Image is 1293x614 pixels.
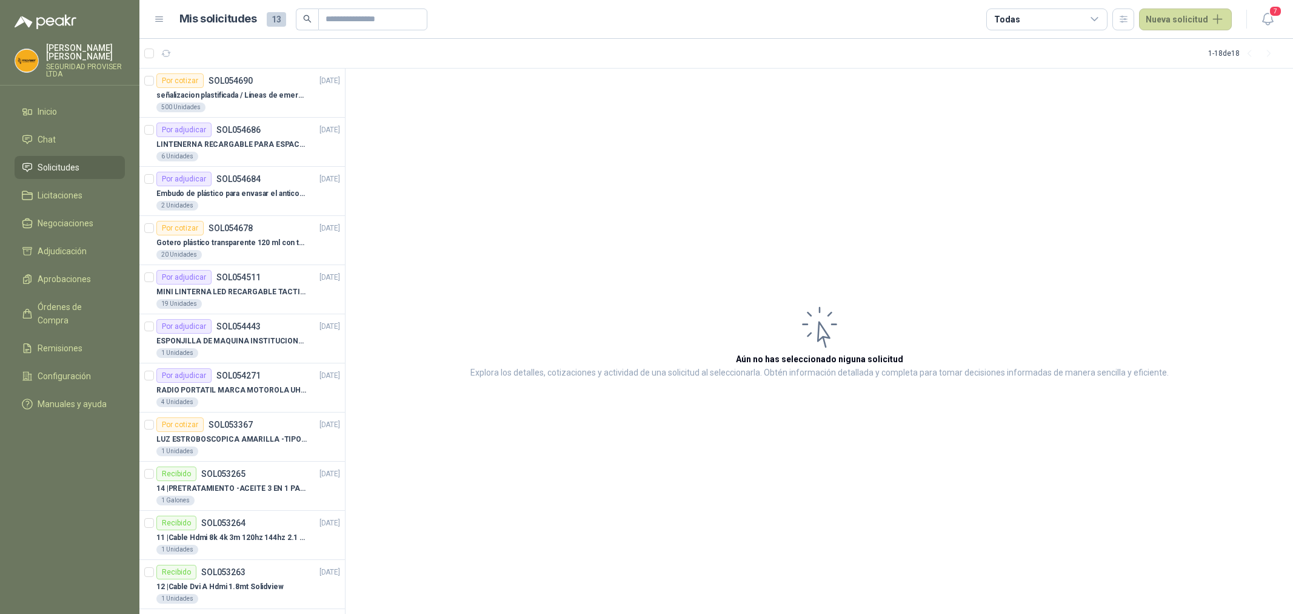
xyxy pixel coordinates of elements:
[38,189,82,202] span: Licitaciones
[15,184,125,207] a: Licitaciones
[216,175,261,183] p: SOL054684
[156,336,307,347] p: ESPONJILLA DE MAQUINA INSTITUCIONAL-NEGRA X 12 UNIDADES
[156,581,284,593] p: 12 | Cable Dvi A Hdmi 1.8mt Solidview
[156,565,196,579] div: Recibido
[38,342,82,355] span: Remisiones
[156,417,204,432] div: Por cotizar
[15,268,125,291] a: Aprobaciones
[38,161,79,174] span: Solicitudes
[267,12,286,27] span: 13
[15,240,125,263] a: Adjudicación
[156,299,202,309] div: 19 Unidades
[156,90,307,101] p: señalizacion plastificada / Líneas de emergencia
[156,152,198,161] div: 6 Unidades
[209,76,253,85] p: SOL054690
[15,212,125,235] a: Negociaciones
[156,237,307,249] p: Gotero plástico transparente 120 ml con tapa de seguridad
[216,126,261,134] p: SOL054686
[201,568,246,576] p: SOL053263
[38,133,56,146] span: Chat
[139,511,345,560] a: RecibidoSOL053264[DATE] 11 |Cable Hdmi 8k 4k 3m 120hz 144hz 2.1 Alta Velocidad1 Unidades
[156,467,196,481] div: Recibido
[38,272,91,286] span: Aprobaciones
[319,419,340,431] p: [DATE]
[156,368,212,383] div: Por adjudicar
[156,201,198,211] div: 2 Unidades
[15,128,125,151] a: Chat
[38,105,57,118] span: Inicio
[209,224,253,232] p: SOL054678
[736,353,903,366] h3: Aún no has seleccionado niguna solicitud
[156,270,212,285] div: Por adjudicar
[15,156,125,179] a: Solicitudes
[139,363,345,413] a: Por adjudicarSOL054271[DATE] RADIO PORTATIL MARCA MOTOROLA UHF SIN PANTALLA CON GPS, INCLUYE: ANT...
[15,100,125,123] a: Inicio
[156,319,212,334] div: Por adjudicar
[319,124,340,136] p: [DATE]
[319,567,340,578] p: [DATE]
[470,366,1169,380] p: Explora los detalles, cotizaciones y actividad de una solicitud al seleccionarla. Obtén informaci...
[15,393,125,416] a: Manuales y ayuda
[319,518,340,529] p: [DATE]
[15,15,76,29] img: Logo peakr
[38,245,87,258] span: Adjudicación
[216,371,261,380] p: SOL054271
[38,300,113,327] span: Órdenes de Compra
[319,468,340,480] p: [DATE]
[216,273,261,282] p: SOL054511
[1257,8,1278,30] button: 7
[1208,44,1278,63] div: 1 - 18 de 18
[139,69,345,118] a: Por cotizarSOL054690[DATE] señalizacion plastificada / Líneas de emergencia500 Unidades
[994,13,1020,26] div: Todas
[15,365,125,388] a: Configuración
[201,519,246,527] p: SOL053264
[139,118,345,167] a: Por adjudicarSOL054686[DATE] LINTENERNA RECARGABLE PARA ESPACIOS ABIERTOS 100-120MTS6 Unidades
[139,216,345,265] a: Por cotizarSOL054678[DATE] Gotero plástico transparente 120 ml con tapa de seguridad20 Unidades
[156,73,204,88] div: Por cotizar
[156,483,307,494] p: 14 | PRETRATAMIENTO -ACEITE 3 EN 1 PARA ARMAMENTO
[139,462,345,511] a: RecibidoSOL053265[DATE] 14 |PRETRATAMIENTO -ACEITE 3 EN 1 PARA ARMAMENTO1 Galones
[139,413,345,462] a: Por cotizarSOL053367[DATE] LUZ ESTROBOSCOPICA AMARILLA -TIPO BALIZA1 Unidades
[156,594,198,604] div: 1 Unidades
[139,167,345,216] a: Por adjudicarSOL054684[DATE] Embudo de plástico para envasar el anticorrosivo / lubricante2 Unidades
[156,397,198,407] div: 4 Unidades
[319,223,340,234] p: [DATE]
[38,217,93,230] span: Negociaciones
[156,434,307,445] p: LUZ ESTROBOSCOPICA AMARILLA -TIPO BALIZA
[156,532,307,544] p: 11 | Cable Hdmi 8k 4k 3m 120hz 144hz 2.1 Alta Velocidad
[156,172,212,186] div: Por adjudicar
[156,221,204,235] div: Por cotizar
[156,348,198,358] div: 1 Unidades
[201,470,246,478] p: SOL053265
[15,295,125,332] a: Órdenes de Compra
[319,174,340,185] p: [DATE]
[156,286,307,298] p: MINI LINTERNA LED RECARGABLE TACTICA
[1139,8,1232,30] button: Nueva solicitud
[216,322,261,331] p: SOL054443
[319,272,340,283] p: [DATE]
[156,188,307,200] p: Embudo de plástico para envasar el anticorrosivo / lubricante
[139,314,345,363] a: Por adjudicarSOL054443[DATE] ESPONJILLA DE MAQUINA INSTITUCIONAL-NEGRA X 12 UNIDADES1 Unidades
[15,49,38,72] img: Company Logo
[156,250,202,260] div: 20 Unidades
[156,545,198,555] div: 1 Unidades
[156,496,195,505] div: 1 Galones
[139,265,345,314] a: Por adjudicarSOL054511[DATE] MINI LINTERNA LED RECARGABLE TACTICA19 Unidades
[38,397,107,411] span: Manuales y ayuda
[156,385,307,396] p: RADIO PORTATIL MARCA MOTOROLA UHF SIN PANTALLA CON GPS, INCLUYE: ANTENA, BATERIA, CLIP Y CARGADOR
[156,447,198,456] div: 1 Unidades
[139,560,345,609] a: RecibidoSOL053263[DATE] 12 |Cable Dvi A Hdmi 1.8mt Solidview1 Unidades
[156,516,196,530] div: Recibido
[156,123,212,137] div: Por adjudicar
[303,15,312,23] span: search
[46,63,125,78] p: SEGURIDAD PROVISER LTDA
[156,139,307,150] p: LINTENERNA RECARGABLE PARA ESPACIOS ABIERTOS 100-120MTS
[15,337,125,360] a: Remisiones
[46,44,125,61] p: [PERSON_NAME] [PERSON_NAME]
[209,420,253,429] p: SOL053367
[156,103,205,112] div: 500 Unidades
[1269,5,1282,17] span: 7
[319,370,340,382] p: [DATE]
[319,75,340,87] p: [DATE]
[38,369,91,383] span: Configuración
